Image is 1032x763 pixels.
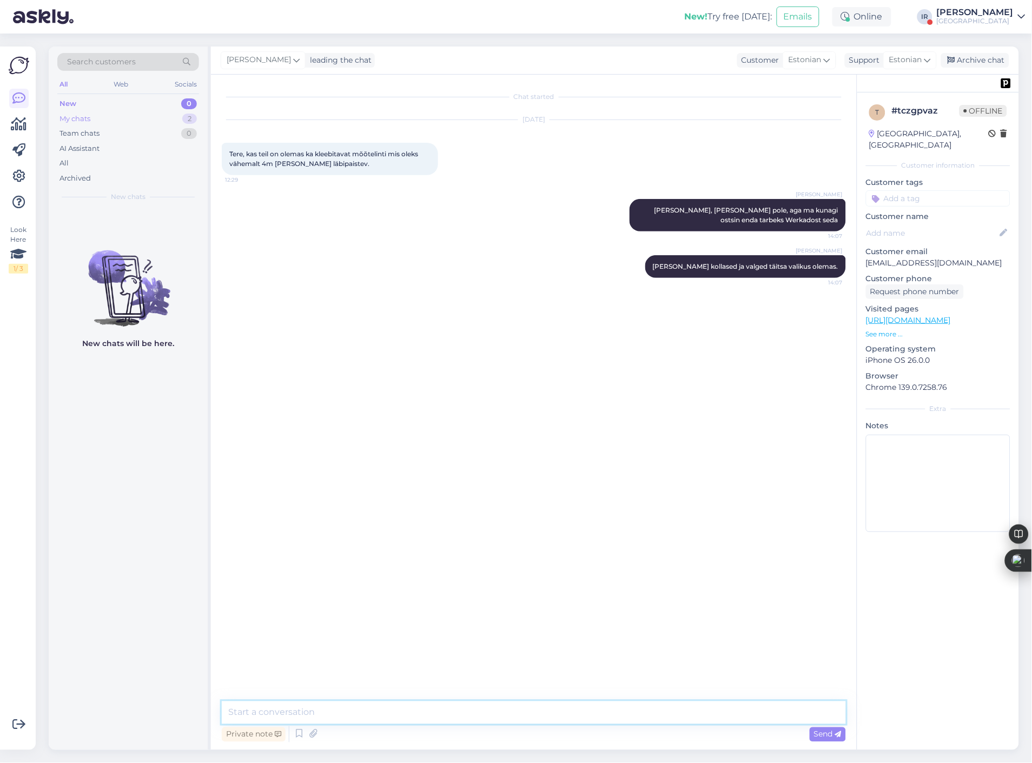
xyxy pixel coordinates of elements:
[866,211,1010,222] p: Customer name
[941,53,1009,68] div: Archive chat
[866,284,964,299] div: Request phone number
[866,273,1010,284] p: Customer phone
[777,6,819,27] button: Emails
[866,227,998,239] input: Add name
[59,128,100,139] div: Team chats
[866,370,1010,382] p: Browser
[222,727,286,742] div: Private note
[845,55,880,66] div: Support
[802,278,843,287] span: 14:07
[866,246,1010,257] p: Customer email
[866,404,1010,414] div: Extra
[229,150,420,168] span: Tere, kas teil on olemas ka kleebitavat mõõtelinti mis oleks vähemalt 4m [PERSON_NAME] läbipaistev.
[737,55,779,66] div: Customer
[937,8,1014,17] div: [PERSON_NAME]
[222,92,846,102] div: Chat started
[57,77,70,91] div: All
[960,105,1007,117] span: Offline
[866,382,1010,393] p: Chrome 139.0.7258.76
[866,420,1010,432] p: Notes
[866,161,1010,170] div: Customer information
[917,9,932,24] div: IR
[866,190,1010,207] input: Add a tag
[227,54,291,66] span: [PERSON_NAME]
[866,303,1010,315] p: Visited pages
[181,128,197,139] div: 0
[222,115,846,124] div: [DATE]
[796,190,843,198] span: [PERSON_NAME]
[1001,78,1011,88] img: pd
[866,177,1010,188] p: Customer tags
[866,329,1010,339] p: See more ...
[59,98,76,109] div: New
[685,11,708,22] b: New!
[59,143,100,154] div: AI Assistant
[182,114,197,124] div: 2
[866,257,1010,269] p: [EMAIL_ADDRESS][DOMAIN_NAME]
[59,173,91,184] div: Archived
[789,54,822,66] span: Estonian
[866,315,951,325] a: [URL][DOMAIN_NAME]
[653,262,838,270] span: [PERSON_NAME] kollased ja valged täitsa valikus olemas.
[796,247,843,255] span: [PERSON_NAME]
[9,55,29,76] img: Askly Logo
[82,338,174,349] p: New chats will be here.
[814,729,842,739] span: Send
[181,98,197,109] div: 0
[306,55,372,66] div: leading the chat
[225,176,266,184] span: 12:29
[866,343,1010,355] p: Operating system
[67,56,136,68] span: Search customers
[59,114,90,124] div: My chats
[892,104,960,117] div: # tczgpvaz
[654,206,840,224] span: [PERSON_NAME], [PERSON_NAME] pole, aga ma kunagi ostsin enda tarbeks Werkadost seda
[889,54,922,66] span: Estonian
[866,355,1010,366] p: iPhone OS 26.0.0
[49,231,208,328] img: No chats
[59,158,69,169] div: All
[876,108,879,116] span: t
[869,128,989,151] div: [GEOGRAPHIC_DATA], [GEOGRAPHIC_DATA]
[173,77,199,91] div: Socials
[685,10,772,23] div: Try free [DATE]:
[112,77,131,91] div: Web
[9,225,28,274] div: Look Here
[802,232,843,240] span: 14:07
[832,7,891,26] div: Online
[937,8,1026,25] a: [PERSON_NAME][GEOGRAPHIC_DATA]
[9,264,28,274] div: 1 / 3
[937,17,1014,25] div: [GEOGRAPHIC_DATA]
[111,192,145,202] span: New chats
